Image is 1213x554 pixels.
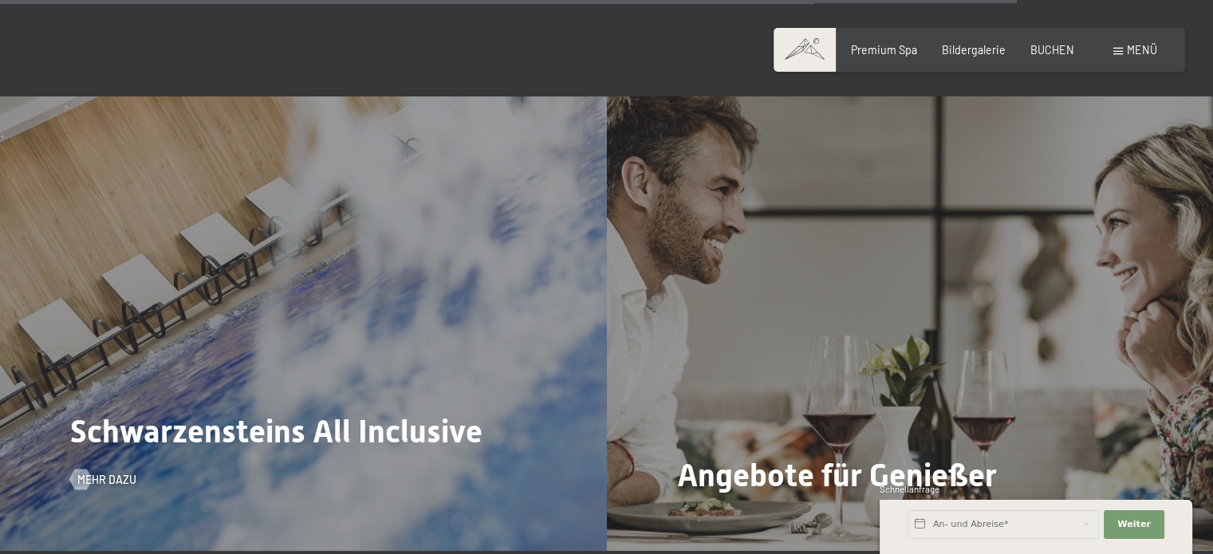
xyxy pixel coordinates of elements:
[1127,43,1157,57] span: Menü
[1117,518,1151,531] span: Weiter
[942,43,1006,57] a: Bildergalerie
[1104,510,1164,539] button: Weiter
[677,457,997,493] span: Angebote für Genießer
[880,484,939,494] span: Schnellanfrage
[70,413,482,450] span: Schwarzensteins All Inclusive
[851,43,917,57] a: Premium Spa
[77,472,136,488] span: Mehr dazu
[1030,43,1074,57] a: BUCHEN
